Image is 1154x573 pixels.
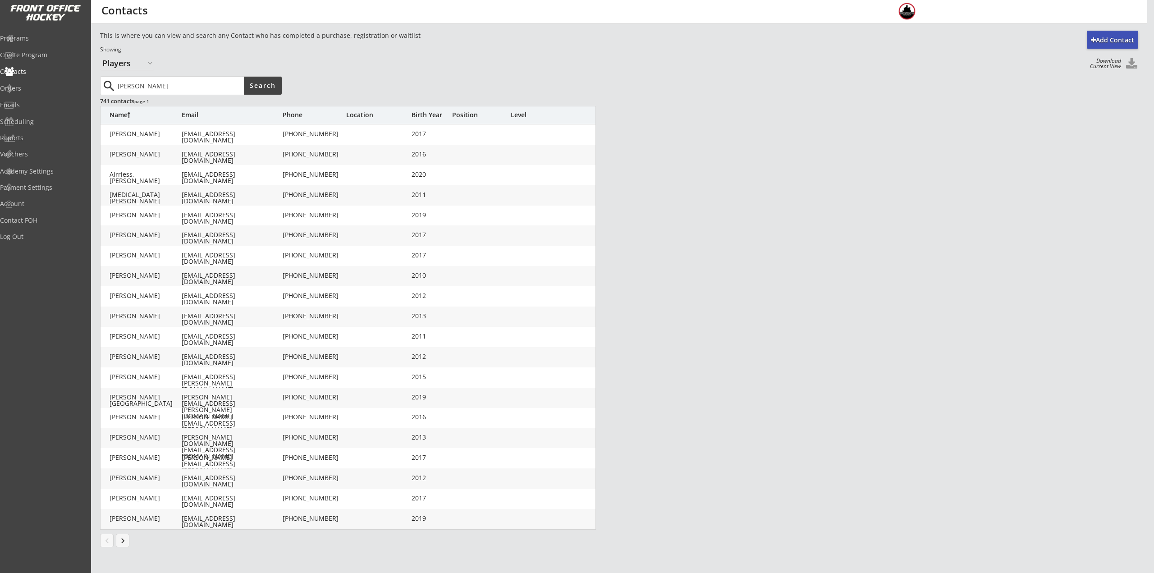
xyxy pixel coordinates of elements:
div: [PHONE_NUMBER] [283,394,346,400]
div: [PHONE_NUMBER] [283,353,346,360]
div: 2013 [412,313,448,319]
div: [EMAIL_ADDRESS][DOMAIN_NAME] [182,171,281,184]
div: [PERSON_NAME] [110,252,182,258]
div: [PHONE_NUMBER] [283,272,346,279]
div: [EMAIL_ADDRESS][DOMAIN_NAME] [182,192,281,204]
div: [MEDICAL_DATA][PERSON_NAME] [110,192,182,204]
div: [PERSON_NAME] [110,313,182,319]
div: [PERSON_NAME] [110,495,182,501]
div: [PHONE_NUMBER] [283,333,346,339]
div: [EMAIL_ADDRESS][DOMAIN_NAME] [182,353,281,366]
div: 2011 [412,333,448,339]
div: 2012 [412,353,448,360]
div: [PERSON_NAME] [110,232,182,238]
div: Email [182,112,281,118]
div: Showing [100,46,480,54]
div: [EMAIL_ADDRESS][DOMAIN_NAME] [182,232,281,244]
div: This is where you can view and search any Contact who has completed a purchase, registration or w... [100,31,480,40]
div: [PERSON_NAME][DOMAIN_NAME][EMAIL_ADDRESS][DOMAIN_NAME] [182,434,281,459]
div: [EMAIL_ADDRESS][DOMAIN_NAME] [182,333,281,346]
div: 2017 [412,232,448,238]
div: Birth Year [412,112,448,118]
div: [PERSON_NAME] [110,515,182,522]
div: Level [511,112,565,118]
button: keyboard_arrow_right [116,534,129,547]
div: [EMAIL_ADDRESS][DOMAIN_NAME] [182,515,281,528]
div: [PHONE_NUMBER] [283,454,346,461]
div: [PHONE_NUMBER] [283,252,346,258]
div: [PERSON_NAME] [110,131,182,137]
div: [PHONE_NUMBER] [283,212,346,218]
div: 2017 [412,454,448,461]
div: [PERSON_NAME][EMAIL_ADDRESS][PERSON_NAME][DOMAIN_NAME] [182,394,281,419]
div: [PHONE_NUMBER] [283,515,346,522]
button: Click to download all Contacts. Your browser settings may try to block it, check your security se... [1125,58,1138,70]
div: [PHONE_NUMBER] [283,495,346,501]
div: [EMAIL_ADDRESS][DOMAIN_NAME] [182,131,281,143]
div: [PERSON_NAME][GEOGRAPHIC_DATA] [110,394,182,407]
div: [EMAIL_ADDRESS][DOMAIN_NAME] [182,475,281,487]
div: [PHONE_NUMBER] [283,171,346,178]
div: 2013 [412,434,448,440]
div: [EMAIL_ADDRESS][DOMAIN_NAME] [182,212,281,225]
div: [PHONE_NUMBER] [283,434,346,440]
div: [PERSON_NAME] [110,272,182,279]
div: [PERSON_NAME] [110,475,182,481]
div: 2017 [412,495,448,501]
div: [EMAIL_ADDRESS][DOMAIN_NAME] [182,151,281,164]
div: [EMAIL_ADDRESS][DOMAIN_NAME] [182,313,281,325]
button: search [101,79,116,93]
div: [PHONE_NUMBER] [283,151,346,157]
div: 2016 [412,151,448,157]
div: Position [452,112,506,118]
div: [EMAIL_ADDRESS][DOMAIN_NAME] [182,495,281,508]
div: 2020 [412,171,448,178]
div: 2015 [412,374,448,380]
div: [PHONE_NUMBER] [283,232,346,238]
div: [PERSON_NAME] [110,353,182,360]
div: 2017 [412,131,448,137]
div: [EMAIL_ADDRESS][PERSON_NAME][DOMAIN_NAME] [182,374,281,393]
div: [PHONE_NUMBER] [283,293,346,299]
div: [PERSON_NAME] [110,454,182,461]
div: 2012 [412,293,448,299]
div: [PERSON_NAME] [110,151,182,157]
div: [PHONE_NUMBER] [283,414,346,420]
div: Name [110,112,182,118]
div: [PERSON_NAME] [110,333,182,339]
div: Add Contact [1087,36,1138,45]
div: Location [346,112,409,118]
div: [PHONE_NUMBER] [283,131,346,137]
div: 2019 [412,515,448,522]
div: [PERSON_NAME] [110,374,182,380]
div: [PERSON_NAME] [110,434,182,440]
div: [PERSON_NAME][EMAIL_ADDRESS][PERSON_NAME][DOMAIN_NAME] [182,414,281,439]
div: [PHONE_NUMBER] [283,192,346,198]
div: 2019 [412,212,448,218]
div: [EMAIL_ADDRESS][DOMAIN_NAME] [182,272,281,285]
div: 2017 [412,252,448,258]
div: Download Current View [1085,58,1121,69]
div: [EMAIL_ADDRESS][DOMAIN_NAME] [182,293,281,305]
div: 2010 [412,272,448,279]
div: Phone [283,112,346,118]
div: 2012 [412,475,448,481]
div: 741 contacts [100,97,281,105]
div: [PHONE_NUMBER] [283,313,346,319]
div: [PHONE_NUMBER] [283,374,346,380]
div: [PERSON_NAME] [110,212,182,218]
div: 2019 [412,394,448,400]
div: [PERSON_NAME] [110,293,182,299]
button: chevron_left [100,534,114,547]
button: Search [244,77,282,95]
div: [PHONE_NUMBER] [283,475,346,481]
div: [PERSON_NAME][EMAIL_ADDRESS][PERSON_NAME][DOMAIN_NAME] [182,454,281,480]
div: 2016 [412,414,448,420]
div: Airriess, [PERSON_NAME] [110,171,182,184]
div: [EMAIL_ADDRESS][DOMAIN_NAME] [182,252,281,265]
div: 2011 [412,192,448,198]
font: page 1 [134,98,149,105]
input: Type here... [116,77,244,95]
div: [PERSON_NAME] [110,414,182,420]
